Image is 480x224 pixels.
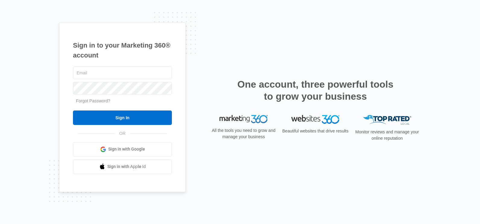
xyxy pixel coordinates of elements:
a: Sign in with Apple Id [73,160,172,174]
h2: One account, three powerful tools to grow your business [235,78,395,102]
span: Sign in with Apple Id [107,163,146,170]
p: All the tools you need to grow and manage your business [210,127,277,140]
p: Monitor reviews and manage your online reputation [353,129,421,142]
img: Top Rated Local [363,115,411,125]
a: Forgot Password? [76,98,110,103]
input: Sign In [73,110,172,125]
img: Marketing 360 [219,115,268,123]
input: Email [73,67,172,79]
p: Beautiful websites that drive results [282,128,349,134]
span: OR [115,130,130,137]
a: Sign in with Google [73,142,172,157]
img: Websites 360 [291,115,339,124]
h1: Sign in to your Marketing 360® account [73,40,172,60]
span: Sign in with Google [108,146,145,152]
